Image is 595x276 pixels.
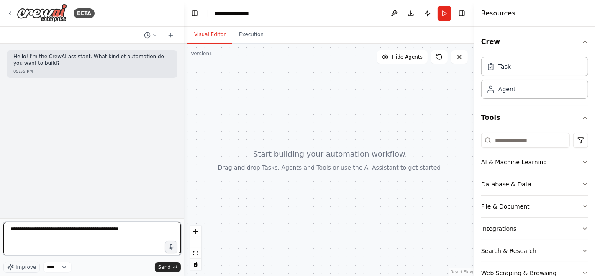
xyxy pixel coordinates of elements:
[481,8,515,18] h4: Resources
[165,241,177,253] button: Click to speak your automation idea
[190,226,201,237] button: zoom in
[377,50,428,64] button: Hide Agents
[481,54,588,106] div: Crew
[158,264,171,271] span: Send
[498,85,515,93] div: Agent
[190,226,201,270] div: React Flow controls
[189,8,201,19] button: Hide left sidebar
[13,68,171,75] div: 05:55 PM
[164,30,177,40] button: Start a new chat
[191,50,213,57] div: Version 1
[3,262,40,273] button: Improve
[481,30,588,54] button: Crew
[187,26,232,44] button: Visual Editor
[481,196,588,217] button: File & Document
[481,151,588,173] button: AI & Machine Learning
[155,262,181,272] button: Send
[481,173,588,195] button: Database & Data
[15,264,36,271] span: Improve
[190,248,201,259] button: fit view
[481,240,588,262] button: Search & Research
[13,54,171,67] p: Hello! I'm the CrewAI assistant. What kind of automation do you want to build?
[481,106,588,129] button: Tools
[141,30,161,40] button: Switch to previous chat
[190,237,201,248] button: zoom out
[17,4,67,23] img: Logo
[215,9,256,18] nav: breadcrumb
[190,259,201,270] button: toggle interactivity
[392,54,423,60] span: Hide Agents
[451,270,473,274] a: React Flow attribution
[498,62,511,71] div: Task
[456,8,468,19] button: Hide right sidebar
[481,218,588,240] button: Integrations
[74,8,95,18] div: BETA
[232,26,270,44] button: Execution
